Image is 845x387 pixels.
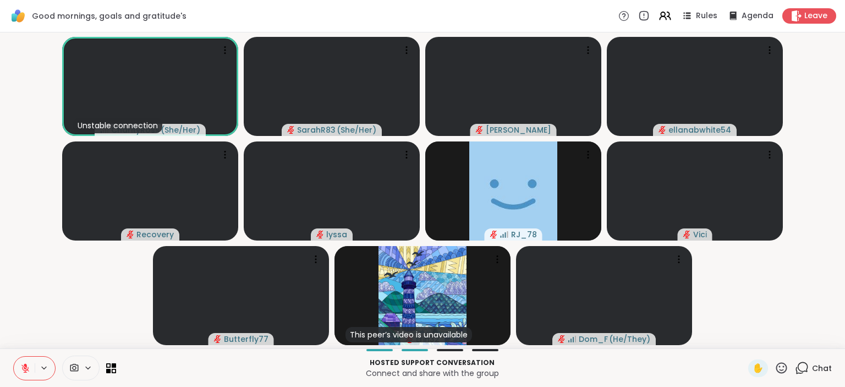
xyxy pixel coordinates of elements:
span: audio-muted [476,126,484,134]
span: RJ_78 [511,229,537,240]
span: [PERSON_NAME] [486,124,551,135]
span: audio-muted [214,335,222,343]
span: Agenda [742,10,773,21]
img: Erin32 [378,246,467,345]
span: Recovery [136,229,174,240]
span: SarahR83 [297,124,336,135]
span: ✋ [753,362,764,375]
div: This peer’s video is unavailable [345,327,472,342]
span: Dom_F [579,334,608,345]
span: lyssa [326,229,347,240]
img: ShareWell Logomark [9,7,28,25]
img: RJ_78 [469,141,557,241]
span: ( She/Her ) [337,124,376,135]
div: Unstable connection [73,118,162,133]
span: Chat [812,363,832,374]
span: audio-muted [127,231,134,238]
span: audio-muted [683,231,691,238]
span: Vici [693,229,707,240]
p: Connect and share with the group [123,368,742,379]
span: audio-muted [287,126,295,134]
span: Butterfly77 [224,334,268,345]
span: Leave [804,10,827,21]
span: audio-muted [659,126,666,134]
span: ( She/Her ) [161,124,200,135]
span: Rules [696,10,717,21]
span: audio-muted [490,231,498,238]
p: Hosted support conversation [123,358,742,368]
span: audio-muted [558,335,566,343]
span: audio-muted [316,231,324,238]
span: ellanabwhite54 [668,124,731,135]
span: Good mornings, goals and gratitude's [32,10,186,21]
span: ( He/They ) [609,334,650,345]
